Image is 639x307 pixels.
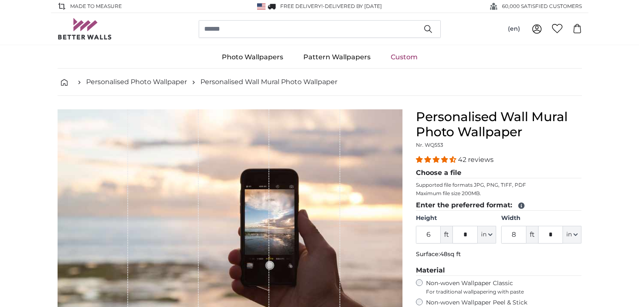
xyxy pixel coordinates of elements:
[441,226,452,243] span: ft
[280,3,323,9] span: FREE delivery!
[416,200,582,211] legend: Enter the preferred format:
[526,226,538,243] span: ft
[416,265,582,276] legend: Material
[86,77,187,87] a: Personalised Photo Wallpaper
[416,109,582,140] h1: Personalised Wall Mural Photo Wallpaper
[416,190,582,197] p: Maximum file size 200MB.
[416,214,496,222] label: Height
[416,250,582,259] p: Surface:
[212,46,293,68] a: Photo Wallpapers
[257,3,266,10] img: United States
[200,77,337,87] a: Personalised Wall Mural Photo Wallpaper
[416,156,458,164] span: 4.38 stars
[566,230,572,239] span: in
[563,226,581,243] button: in
[458,156,494,164] span: 42 reviews
[478,226,496,243] button: in
[325,3,382,9] span: Delivered by [DATE]
[416,142,443,148] span: Nr. WQ553
[58,69,582,96] nav: breadcrumbs
[381,46,428,68] a: Custom
[481,230,486,239] span: in
[70,3,122,10] span: Made to Measure
[440,250,461,258] span: 48sq ft
[426,279,582,295] label: Non-woven Wallpaper Classic
[416,168,582,178] legend: Choose a file
[293,46,381,68] a: Pattern Wallpapers
[501,21,527,37] button: (en)
[416,182,582,188] p: Supported file formats JPG, PNG, TIFF, PDF
[426,288,582,295] span: For traditional wallpapering with paste
[323,3,382,9] span: -
[501,214,581,222] label: Width
[502,3,582,10] span: 60,000 SATISFIED CUSTOMERS
[58,18,112,40] img: Betterwalls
